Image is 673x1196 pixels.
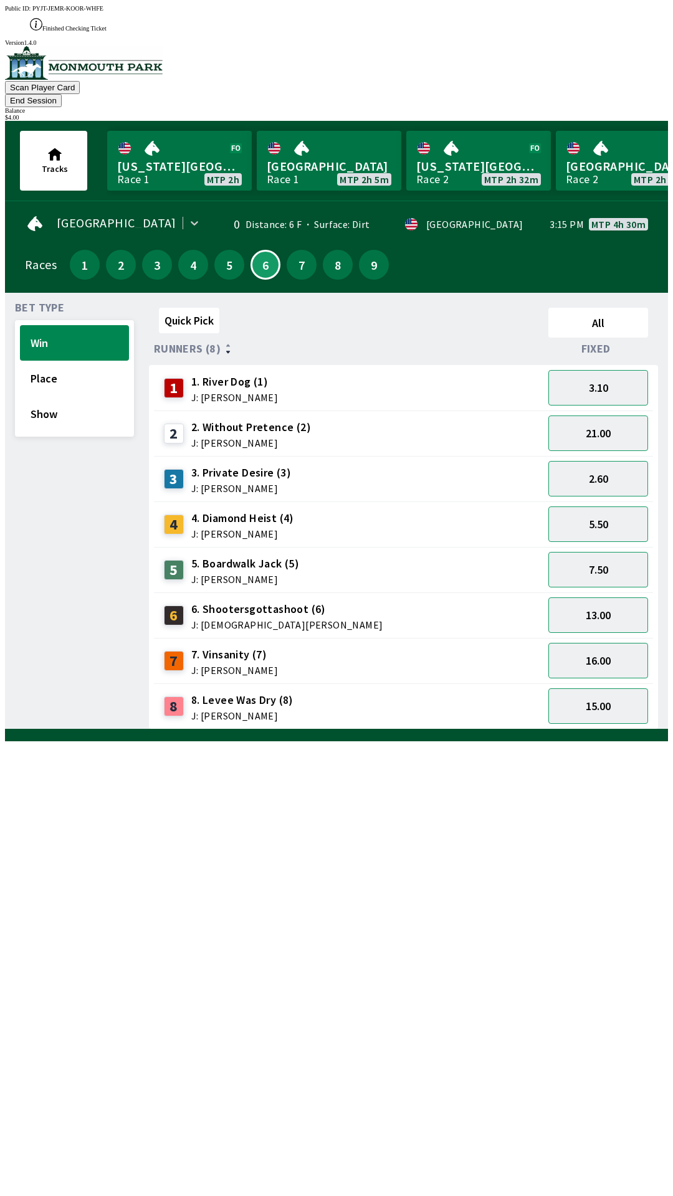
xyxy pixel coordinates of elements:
a: [GEOGRAPHIC_DATA]Race 1MTP 2h 5m [257,131,401,191]
button: 3 [142,250,172,280]
a: [US_STATE][GEOGRAPHIC_DATA]Race 1MTP 2h [107,131,252,191]
span: Distance: 6 F [246,218,302,230]
button: 1 [70,250,100,280]
div: 8 [164,696,184,716]
button: 5.50 [548,506,648,542]
button: Tracks [20,131,87,191]
button: End Session [5,94,62,107]
div: Fixed [543,343,653,355]
span: Fixed [581,344,611,354]
span: MTP 4h 30m [591,219,646,229]
span: J: [PERSON_NAME] [191,483,291,493]
button: 9 [359,250,389,280]
div: 1 [164,378,184,398]
span: [US_STATE][GEOGRAPHIC_DATA] [117,158,242,174]
button: 2 [106,250,136,280]
button: 6 [251,250,280,280]
span: 6 [255,262,276,268]
div: $ 4.00 [5,114,668,121]
span: 2 [109,260,133,269]
span: 7.50 [589,562,608,577]
span: Place [31,371,118,386]
button: 2.60 [548,461,648,496]
span: 8 [326,260,350,269]
button: 21.00 [548,415,648,451]
span: Win [31,336,118,350]
button: Show [20,396,129,432]
span: J: [PERSON_NAME] [191,392,278,402]
span: MTP 2h 32m [484,174,538,184]
span: J: [PERSON_NAME] [191,529,294,539]
div: 5 [164,560,184,580]
span: Surface: Dirt [302,218,370,230]
span: Tracks [42,163,68,174]
div: Runners (8) [154,343,543,355]
span: J: [PERSON_NAME] [191,711,294,721]
div: Version 1.4.0 [5,39,668,46]
div: Race 1 [117,174,150,184]
button: 7 [287,250,317,280]
span: [GEOGRAPHIC_DATA] [57,218,176,228]
span: 6. Shootersgottashoot (6) [191,601,383,617]
span: 7. Vinsanity (7) [191,647,278,663]
span: 2.60 [589,472,608,486]
button: Place [20,361,129,396]
span: 3 [145,260,169,269]
span: 2. Without Pretence (2) [191,419,311,435]
div: Race 2 [416,174,449,184]
span: 3.10 [589,381,608,395]
div: 3 [164,469,184,489]
span: Quick Pick [165,313,214,328]
button: 7.50 [548,552,648,587]
div: 7 [164,651,184,671]
div: Race 2 [566,174,598,184]
button: 13.00 [548,597,648,633]
span: Bet Type [15,303,64,313]
span: 5.50 [589,517,608,531]
span: Finished Checking Ticket [42,25,107,32]
span: [US_STATE][GEOGRAPHIC_DATA] [416,158,541,174]
button: Win [20,325,129,361]
span: J: [DEMOGRAPHIC_DATA][PERSON_NAME] [191,620,383,630]
span: J: [PERSON_NAME] [191,574,299,584]
button: 5 [214,250,244,280]
div: 0 [220,219,241,229]
button: 16.00 [548,643,648,678]
div: Races [25,260,57,270]
span: 5. Boardwalk Jack (5) [191,556,299,572]
div: 2 [164,424,184,444]
span: 1 [73,260,97,269]
a: [US_STATE][GEOGRAPHIC_DATA]Race 2MTP 2h 32m [406,131,551,191]
span: 3. Private Desire (3) [191,465,291,481]
span: 7 [290,260,313,269]
span: Show [31,407,118,421]
div: [GEOGRAPHIC_DATA] [426,219,523,229]
span: 21.00 [586,426,611,440]
button: 8 [323,250,353,280]
img: venue logo [5,46,163,80]
span: 15.00 [586,699,611,713]
span: MTP 2h 5m [340,174,389,184]
div: Race 1 [267,174,299,184]
button: 15.00 [548,688,648,724]
div: 6 [164,605,184,625]
span: Runners (8) [154,344,221,354]
span: 5 [217,260,241,269]
span: J: [PERSON_NAME] [191,665,278,675]
span: 1. River Dog (1) [191,374,278,390]
span: 13.00 [586,608,611,622]
span: 16.00 [586,653,611,668]
div: 4 [164,515,184,534]
div: Public ID: [5,5,668,12]
span: 3:15 PM [550,219,584,229]
span: [GEOGRAPHIC_DATA] [267,158,391,174]
button: 4 [178,250,208,280]
button: All [548,308,648,338]
span: 4 [181,260,205,269]
span: 9 [362,260,386,269]
button: Scan Player Card [5,81,80,94]
span: 8. Levee Was Dry (8) [191,692,294,708]
span: All [554,316,642,330]
div: Balance [5,107,668,114]
span: PYJT-JEMR-KOOR-WHFE [32,5,103,12]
